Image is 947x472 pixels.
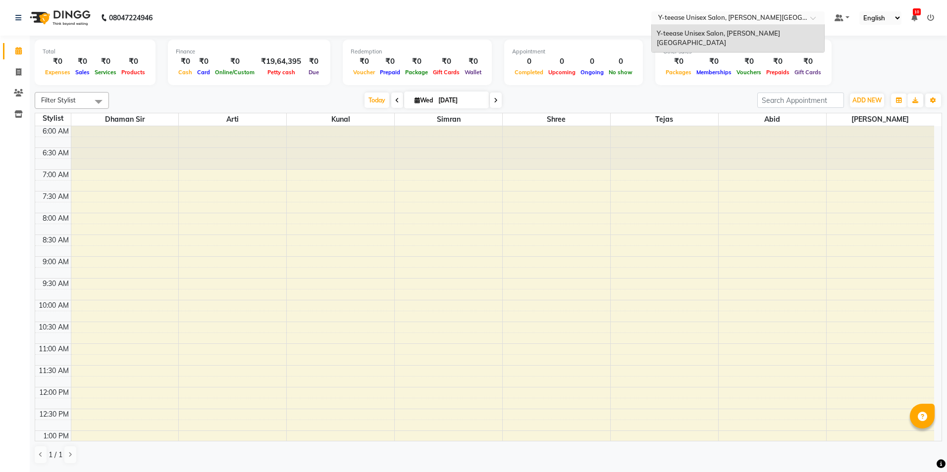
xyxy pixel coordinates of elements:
[351,69,377,76] span: Voucher
[37,300,71,311] div: 10:00 AM
[43,56,73,67] div: ₹0
[578,69,606,76] span: Ongoing
[49,450,62,460] span: 1 / 1
[195,56,212,67] div: ₹0
[306,69,321,76] span: Due
[852,96,882,104] span: ADD NEW
[651,24,825,52] ng-dropdown-panel: Options list
[546,56,578,67] div: 0
[611,113,718,126] span: tejas
[462,69,484,76] span: Wallet
[41,279,71,289] div: 9:30 AM
[37,387,71,398] div: 12:00 PM
[911,13,917,22] a: 10
[850,94,884,107] button: ADD NEW
[41,148,71,158] div: 6:30 AM
[92,69,119,76] span: Services
[512,56,546,67] div: 0
[43,47,148,56] div: Total
[792,56,824,67] div: ₹0
[212,69,257,76] span: Online/Custom
[41,431,71,441] div: 1:00 PM
[41,96,76,104] span: Filter Stylist
[351,56,377,67] div: ₹0
[257,56,305,67] div: ₹19,64,395
[792,69,824,76] span: Gift Cards
[25,4,93,32] img: logo
[109,4,153,32] b: 08047224946
[37,409,71,420] div: 12:30 PM
[377,56,403,67] div: ₹0
[734,69,764,76] span: Vouchers
[657,29,780,47] span: Y-teease Unisex Salon, [PERSON_NAME][GEOGRAPHIC_DATA]
[37,366,71,376] div: 11:30 AM
[35,113,71,124] div: Stylist
[41,126,71,137] div: 6:00 AM
[305,56,322,67] div: ₹0
[403,56,430,67] div: ₹0
[71,113,179,126] span: Dhaman Sir
[430,69,462,76] span: Gift Cards
[41,257,71,267] div: 9:00 AM
[462,56,484,67] div: ₹0
[694,69,734,76] span: Memberships
[351,47,484,56] div: Redemption
[734,56,764,67] div: ₹0
[37,322,71,332] div: 10:30 AM
[663,56,694,67] div: ₹0
[827,113,934,126] span: [PERSON_NAME]
[412,96,435,104] span: Wed
[73,56,92,67] div: ₹0
[212,56,257,67] div: ₹0
[663,69,694,76] span: Packages
[757,93,844,108] input: Search Appointment
[41,235,71,245] div: 8:30 AM
[913,8,921,15] span: 10
[395,113,502,126] span: Simran
[176,56,195,67] div: ₹0
[606,56,635,67] div: 0
[92,56,119,67] div: ₹0
[119,69,148,76] span: Products
[764,56,792,67] div: ₹0
[719,113,826,126] span: Abid
[365,93,389,108] span: Today
[119,56,148,67] div: ₹0
[403,69,430,76] span: Package
[512,47,635,56] div: Appointment
[377,69,403,76] span: Prepaid
[41,170,71,180] div: 7:00 AM
[694,56,734,67] div: ₹0
[546,69,578,76] span: Upcoming
[430,56,462,67] div: ₹0
[287,113,394,126] span: Kunal
[265,69,298,76] span: Petty cash
[41,213,71,224] div: 8:00 AM
[512,69,546,76] span: Completed
[176,47,322,56] div: Finance
[195,69,212,76] span: Card
[176,69,195,76] span: Cash
[578,56,606,67] div: 0
[37,344,71,354] div: 11:00 AM
[764,69,792,76] span: Prepaids
[179,113,286,126] span: Arti
[606,69,635,76] span: No show
[43,69,73,76] span: Expenses
[73,69,92,76] span: Sales
[503,113,610,126] span: Shree
[435,93,485,108] input: 2025-09-03
[41,191,71,202] div: 7:30 AM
